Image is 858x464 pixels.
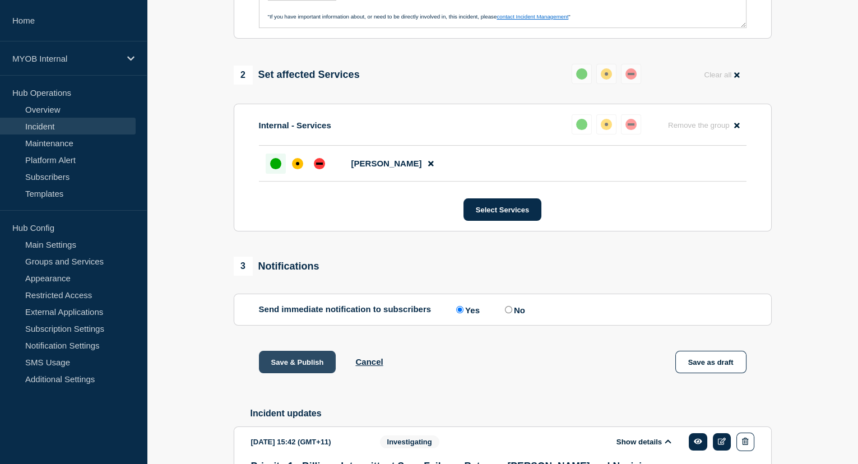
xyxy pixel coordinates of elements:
input: No [505,306,512,313]
label: Yes [453,304,480,315]
span: "If you have important information about, or need to be directly involved in, this incident, please [268,13,497,20]
button: Clear all [697,64,746,86]
input: Yes [456,306,463,313]
p: MYOB Internal [12,54,120,63]
button: down [621,114,641,134]
button: Save & Publish [259,351,336,373]
div: up [270,158,281,169]
a: contact Incident Management [497,13,568,20]
p: Internal - Services [259,120,331,130]
div: [DATE] 15:42 (GMT+11) [251,433,363,451]
div: down [314,158,325,169]
button: affected [596,64,616,84]
button: down [621,64,641,84]
div: Send immediate notification to subscribers [259,304,746,315]
h2: Incident updates [251,409,772,419]
button: Cancel [355,357,383,366]
button: Show details [613,437,675,447]
button: Remove the group [661,114,746,136]
button: Select Services [463,198,541,221]
span: " [568,13,570,20]
div: up [576,68,587,80]
button: up [572,64,592,84]
span: 3 [234,257,253,276]
div: Notifications [234,257,319,276]
div: Set affected Services [234,66,360,85]
div: affected [601,68,612,80]
div: down [625,68,637,80]
div: down [625,119,637,130]
p: Send immediate notification to subscribers [259,304,432,315]
button: up [572,114,592,134]
span: [PERSON_NAME] [351,159,422,168]
span: Investigating [380,435,439,448]
button: affected [596,114,616,134]
button: Save as draft [675,351,746,373]
span: 2 [234,66,253,85]
div: affected [601,119,612,130]
span: Remove the group [668,121,730,129]
div: affected [292,158,303,169]
div: up [576,119,587,130]
label: No [502,304,525,315]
